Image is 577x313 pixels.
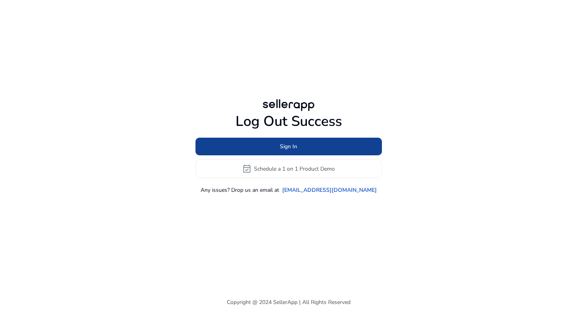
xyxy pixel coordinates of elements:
[280,142,297,151] span: Sign In
[282,186,377,194] a: [EMAIL_ADDRESS][DOMAIN_NAME]
[195,113,382,130] h1: Log Out Success
[201,186,279,194] p: Any issues? Drop us an email at
[195,159,382,178] button: event_availableSchedule a 1 on 1 Product Demo
[242,164,252,173] span: event_available
[195,138,382,155] button: Sign In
